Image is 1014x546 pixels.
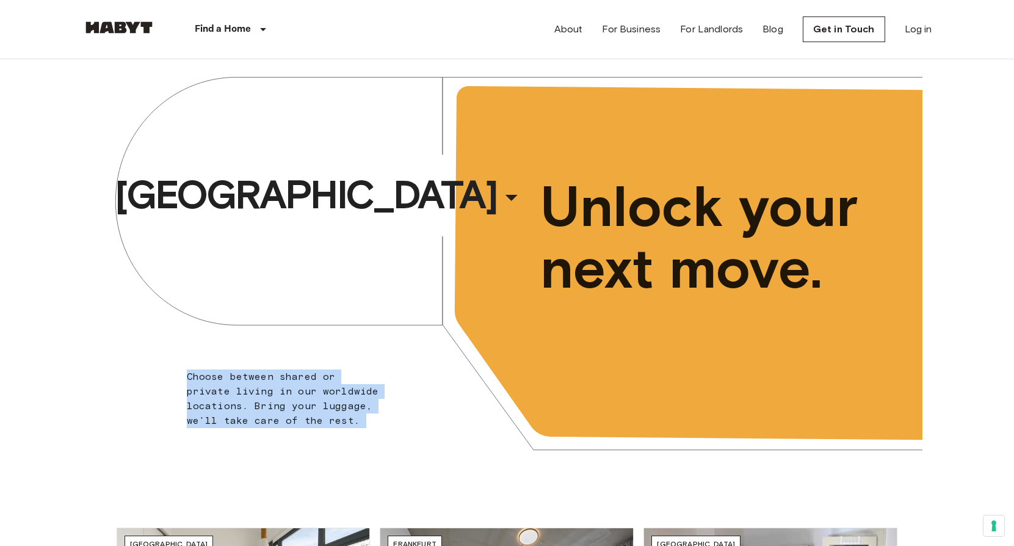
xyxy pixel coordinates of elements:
[195,22,252,37] p: Find a Home
[602,22,661,37] a: For Business
[680,22,743,37] a: For Landlords
[983,515,1004,536] button: Your consent preferences for tracking technologies
[554,22,583,37] a: About
[187,371,379,426] span: Choose between shared or private living in our worldwide locations. Bring your luggage, we'll tak...
[905,22,932,37] a: Log in
[82,21,156,34] img: Habyt
[110,167,531,223] button: [GEOGRAPHIC_DATA]
[762,22,783,37] a: Blog
[115,170,497,219] span: [GEOGRAPHIC_DATA]
[803,16,885,42] a: Get in Touch
[540,176,872,299] span: Unlock your next move.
